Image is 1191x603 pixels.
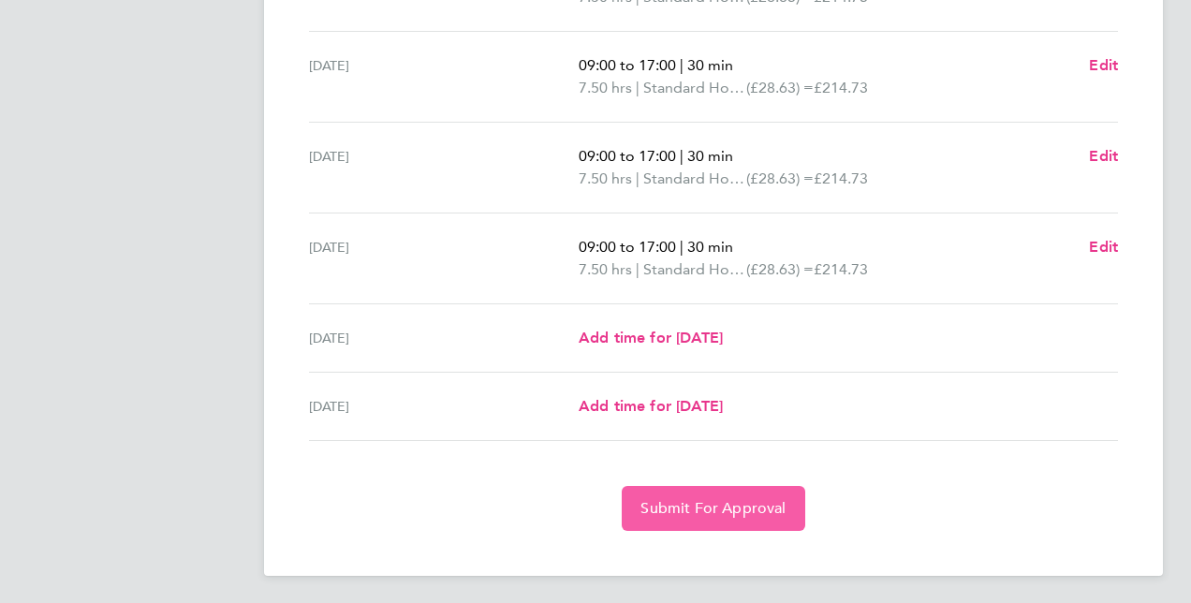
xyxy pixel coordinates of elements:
span: Standard Hourly [643,258,746,281]
span: (£28.63) = [746,260,814,278]
span: Add time for [DATE] [579,397,723,415]
span: 7.50 hrs [579,169,632,187]
a: Add time for [DATE] [579,327,723,349]
span: 30 min [687,56,733,74]
span: Standard Hourly [643,77,746,99]
a: Edit [1089,54,1118,77]
span: £214.73 [814,169,868,187]
span: Edit [1089,238,1118,256]
span: 30 min [687,238,733,256]
span: Edit [1089,56,1118,74]
span: | [636,79,640,96]
div: [DATE] [309,236,579,281]
div: [DATE] [309,395,579,418]
span: (£28.63) = [746,169,814,187]
a: Add time for [DATE] [579,395,723,418]
span: 30 min [687,147,733,165]
a: Edit [1089,145,1118,168]
span: 09:00 to 17:00 [579,147,676,165]
span: Submit For Approval [640,499,786,518]
a: Edit [1089,236,1118,258]
span: | [680,238,684,256]
span: (£28.63) = [746,79,814,96]
span: | [636,260,640,278]
button: Submit For Approval [622,486,804,531]
span: 09:00 to 17:00 [579,56,676,74]
span: £214.73 [814,260,868,278]
span: 7.50 hrs [579,79,632,96]
span: 09:00 to 17:00 [579,238,676,256]
span: | [636,169,640,187]
div: [DATE] [309,327,579,349]
span: Edit [1089,147,1118,165]
span: 7.50 hrs [579,260,632,278]
span: | [680,56,684,74]
span: Standard Hourly [643,168,746,190]
div: [DATE] [309,145,579,190]
span: £214.73 [814,79,868,96]
span: | [680,147,684,165]
div: [DATE] [309,54,579,99]
span: Add time for [DATE] [579,329,723,346]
